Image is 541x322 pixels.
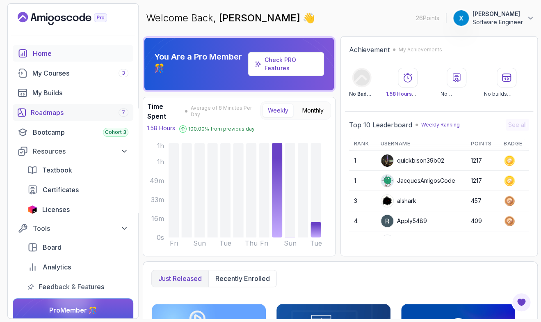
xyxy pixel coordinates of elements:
[13,221,133,236] button: Tools
[453,10,534,26] button: user profile image[PERSON_NAME]Software Engineer
[188,126,255,132] p: 100.00 % from previous day
[511,292,531,312] button: Open Feedback Button
[33,223,128,233] div: Tools
[154,51,245,74] p: You Are a Pro Member 🎊
[381,195,393,207] img: user profile image
[386,91,429,97] p: Watched
[105,129,126,136] span: Cohort 3
[23,278,133,295] a: feedback
[151,196,164,204] tspan: 33m
[43,185,79,195] span: Certificates
[421,122,460,128] p: Weekly Ranking
[32,88,128,98] div: My Builds
[245,239,258,247] tspan: Thu
[170,239,178,247] tspan: Fri
[349,231,376,251] td: 5
[150,177,164,185] tspan: 49m
[13,124,133,140] a: bootcamp
[349,137,376,151] th: Rank
[381,235,420,248] div: IssaKass
[219,239,231,247] tspan: Tue
[13,45,133,62] a: home
[265,56,296,71] a: Check PRO Features
[27,205,37,214] img: jetbrains icon
[13,104,133,121] a: roadmaps
[122,109,125,116] span: 7
[381,215,393,227] img: user profile image
[381,194,416,207] div: alshark
[284,239,297,247] tspan: Sun
[381,214,427,228] div: Apply5489
[13,65,133,81] a: courses
[193,239,206,247] tspan: Sun
[43,262,71,272] span: Analytics
[349,120,412,130] h2: Top 10 Leaderboard
[381,175,393,187] img: default monster avatar
[13,85,133,101] a: builds
[381,174,455,187] div: JacquesAmigosCode
[146,11,315,25] p: Welcome Back,
[473,10,523,18] p: [PERSON_NAME]
[349,45,390,55] h2: Achievement
[301,10,317,26] span: 👋
[349,91,374,97] p: No Badge :(
[260,239,268,247] tspan: Fri
[147,101,183,121] h3: Time Spent
[349,171,376,191] td: 1
[42,205,70,214] span: Licenses
[13,144,133,159] button: Resources
[208,270,276,287] button: Recently enrolled
[416,14,439,22] p: 26 Points
[33,48,128,58] div: Home
[506,119,529,131] button: See all
[399,46,442,53] p: My Achievements
[157,234,164,241] tspan: 0s
[297,103,329,117] button: Monthly
[473,18,523,26] p: Software Engineer
[466,211,499,231] td: 409
[23,259,133,275] a: analytics
[23,201,133,218] a: licenses
[18,12,126,25] a: Landing page
[441,91,472,97] p: No certificates
[215,274,270,283] p: Recently enrolled
[39,282,104,292] span: Feedback & Features
[33,146,128,156] div: Resources
[42,165,72,175] span: Textbook
[158,274,202,283] p: Just released
[466,137,499,151] th: Points
[349,211,376,231] td: 4
[248,52,324,76] a: Check PRO Features
[466,231,499,251] td: 374
[263,103,294,117] button: Weekly
[151,215,164,223] tspan: 16m
[191,105,260,118] span: Average of 8 Minutes Per Day
[33,127,128,137] div: Bootcamp
[453,10,469,26] img: user profile image
[310,239,322,247] tspan: Tue
[147,124,175,132] p: 1.58 Hours
[219,12,303,24] span: [PERSON_NAME]
[484,91,529,97] p: No builds completed
[381,154,393,167] img: user profile image
[23,182,133,198] a: certificates
[386,91,416,97] span: 1.58 Hours
[152,270,208,287] button: Just released
[157,142,164,150] tspan: 1h
[43,242,62,252] span: Board
[32,68,128,78] div: My Courses
[381,235,393,247] img: user profile image
[466,191,499,211] td: 457
[466,151,499,171] td: 1217
[122,70,125,76] span: 3
[349,191,376,211] td: 3
[381,154,444,167] div: quickbison39b02
[23,162,133,178] a: textbook
[466,171,499,191] td: 1217
[499,137,529,151] th: Badge
[349,151,376,171] td: 1
[157,158,164,166] tspan: 1h
[23,239,133,255] a: board
[376,137,466,151] th: Username
[31,108,128,117] div: Roadmaps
